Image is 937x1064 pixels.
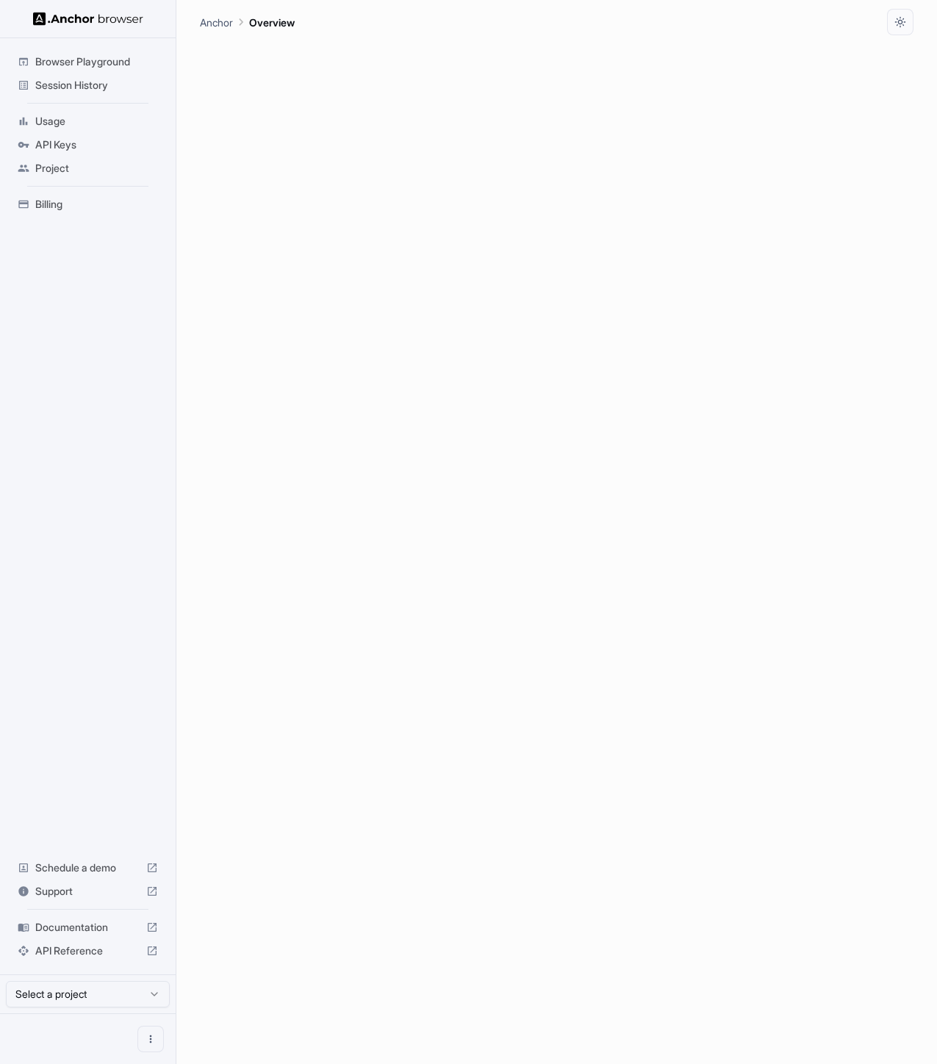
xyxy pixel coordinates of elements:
[35,197,158,212] span: Billing
[35,137,158,152] span: API Keys
[137,1026,164,1052] button: Open menu
[200,14,295,30] nav: breadcrumb
[249,15,295,30] p: Overview
[200,15,233,30] p: Anchor
[12,856,164,880] div: Schedule a demo
[35,161,158,176] span: Project
[33,12,143,26] img: Anchor Logo
[12,916,164,939] div: Documentation
[12,50,164,73] div: Browser Playground
[12,133,164,157] div: API Keys
[12,193,164,216] div: Billing
[35,884,140,899] span: Support
[35,78,158,93] span: Session History
[12,109,164,133] div: Usage
[12,157,164,180] div: Project
[35,114,158,129] span: Usage
[35,54,158,69] span: Browser Playground
[35,860,140,875] span: Schedule a demo
[35,920,140,935] span: Documentation
[12,880,164,903] div: Support
[12,939,164,963] div: API Reference
[12,73,164,97] div: Session History
[35,943,140,958] span: API Reference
